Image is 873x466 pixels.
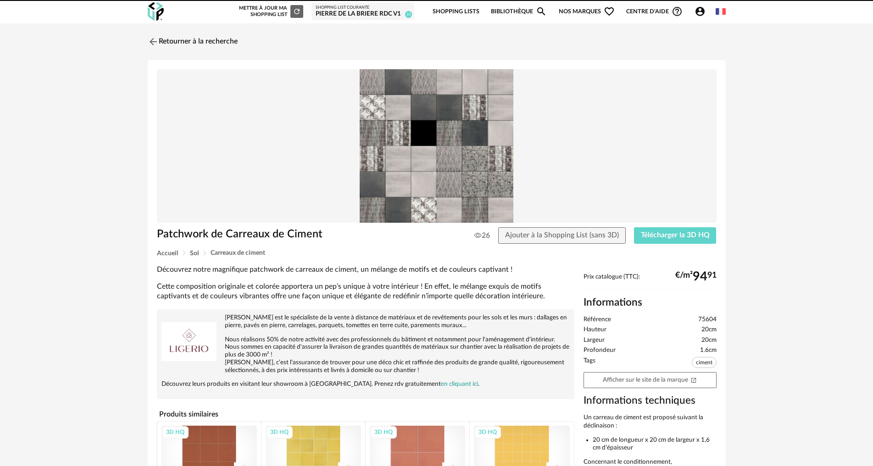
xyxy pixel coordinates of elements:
span: 20cm [701,336,717,345]
img: svg+xml;base64,PHN2ZyB3aWR0aD0iMjQiIGhlaWdodD0iMjQiIHZpZXdCb3g9IjAgMCAyNCAyNCIgZmlsbD0ibm9uZSIgeG... [148,36,159,47]
a: Shopping List courante pierre de la briere RDC V1 33 [316,5,410,18]
p: Un carreau de ciment est proposé suivant la déclinaison : [584,414,717,430]
li: 20 cm de longueur x 20 cm de largeur x 1,6 cm d’épaisseur [593,436,717,452]
span: 26 [474,231,490,240]
span: Ajouter à la Shopping List (sans 3D) [505,231,619,239]
span: Télécharger la 3D HQ [641,231,710,239]
span: Hauteur [584,326,606,334]
span: Open In New icon [690,376,697,383]
span: 75604 [698,316,717,324]
span: Help Circle Outline icon [672,6,683,17]
button: Ajouter à la Shopping List (sans 3D) [498,227,626,244]
a: en cliquant ici [441,381,478,387]
p: Découvrez notre magnifique patchwork de carreaux de ciment, un mélange de motifs et de couleurs c... [157,265,574,274]
span: Refresh icon [293,9,301,14]
span: Accueil [157,250,178,257]
span: 20cm [701,326,717,334]
span: Heart Outline icon [604,6,615,17]
a: Afficher sur le site de la marqueOpen In New icon [584,372,717,388]
span: Tags [584,357,595,370]
div: 3D HQ [266,426,293,438]
h1: Patchwork de Carreaux de Ciment [157,227,385,241]
span: Sol [190,250,199,257]
div: Shopping List courante [316,5,410,11]
span: Carreaux de ciment [211,250,265,256]
h3: Informations techniques [584,394,717,407]
h4: Produits similaires [157,407,574,421]
span: Nos marques [559,1,615,22]
a: BibliothèqueMagnify icon [491,1,547,22]
span: Magnify icon [536,6,547,17]
a: Retourner à la recherche [148,32,238,52]
span: ciment [692,357,717,368]
div: 3D HQ [474,426,501,438]
div: Breadcrumb [157,250,717,257]
p: Cette composition originale et colorée apportera un pep’s unique à votre intérieur ! En effet, le... [157,282,574,302]
button: Télécharger la 3D HQ [634,227,717,244]
span: 33 [405,11,412,18]
img: brand logo [161,314,217,369]
div: Mettre à jour ma Shopping List [237,5,303,18]
p: [PERSON_NAME] est le spécialiste de la vente à distance de matériaux et de revêtements pour les s... [161,314,570,329]
span: Référence [584,316,611,324]
div: €/m² 91 [675,273,717,280]
img: fr [716,6,726,16]
div: 3D HQ [370,426,397,438]
img: Product pack shot [157,69,717,223]
span: Centre d'aideHelp Circle Outline icon [626,6,683,17]
h2: Informations [584,296,717,309]
div: 3D HQ [162,426,189,438]
span: 94 [693,273,707,280]
img: OXP [148,2,164,21]
span: 1.6cm [700,346,717,355]
p: Nous réalisons 50% de notre activité avec des professionnels du bâtiment et notamment pour l'amén... [161,336,570,374]
span: Account Circle icon [695,6,706,17]
p: Découvrez leurs produits en visitant leur showroom à [GEOGRAPHIC_DATA]. Prenez rdv gratuitement . [161,380,570,388]
span: Account Circle icon [695,6,710,17]
a: Shopping Lists [433,1,479,22]
span: Largeur [584,336,605,345]
div: pierre de la briere RDC V1 [316,10,410,18]
span: Profondeur [584,346,616,355]
div: Prix catalogue (TTC): [584,273,717,290]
